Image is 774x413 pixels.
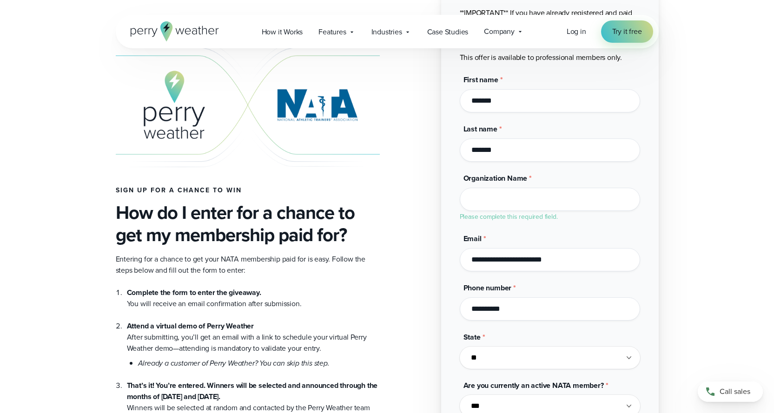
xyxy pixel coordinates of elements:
[463,380,604,391] span: Are you currently an active NATA member?
[116,187,380,194] h4: Sign up for a chance to win
[371,26,402,38] span: Industries
[419,22,476,41] a: Case Studies
[460,212,558,222] label: Please complete this required field.
[567,26,586,37] a: Log in
[463,233,482,244] span: Email
[127,380,378,402] strong: That’s it! You’re entered. Winners will be selected and announced through the months of [DATE] an...
[138,358,330,368] em: Already a customer of Perry Weather? You can skip this step.
[427,26,469,38] span: Case Studies
[463,74,498,85] span: First name
[720,386,750,397] span: Call sales
[601,20,653,43] a: Try it free
[463,332,481,342] span: State
[484,26,515,37] span: Company
[127,287,261,298] strong: Complete the form to enter the giveaway.
[262,26,303,38] span: How it Works
[463,282,512,293] span: Phone number
[254,22,311,41] a: How it Works
[127,321,254,331] strong: Attend a virtual demo of Perry Weather
[116,254,380,276] p: Entering for a chance to get your NATA membership paid for is easy. Follow the steps below and fi...
[127,309,380,369] li: After submitting, you’ll get an email with a link to schedule your virtual Perry Weather demo—att...
[127,287,380,309] li: You will receive an email confirmation after submission.
[698,381,763,402] a: Call sales
[463,124,497,134] span: Last name
[612,26,642,37] span: Try it free
[318,26,346,38] span: Features
[463,173,528,184] span: Organization Name
[116,202,380,246] h3: How do I enter for a chance to get my membership paid for?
